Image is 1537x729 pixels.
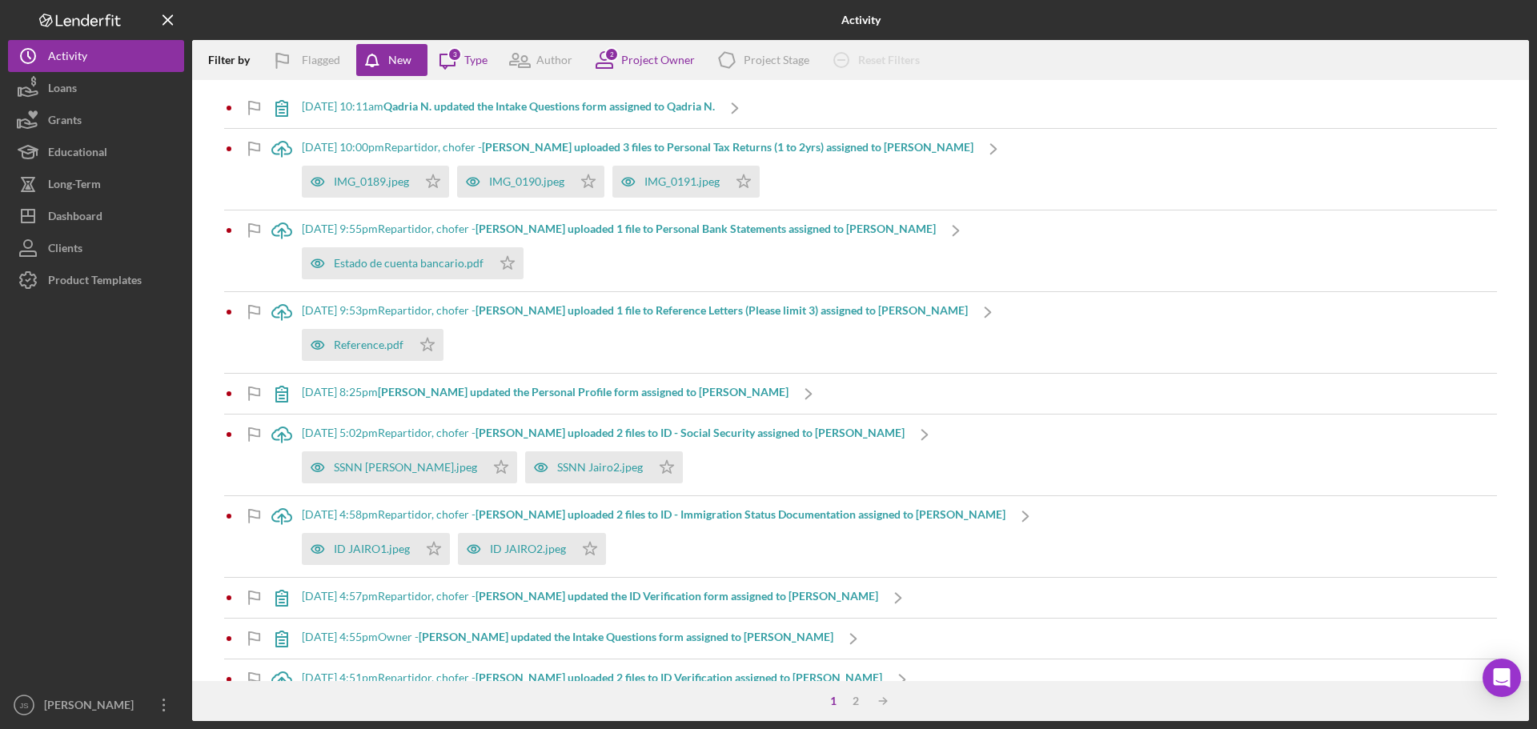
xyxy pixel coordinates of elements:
[302,100,715,113] div: [DATE] 10:11am
[822,695,845,707] div: 1
[262,210,976,291] a: [DATE] 9:55pmRepartidor, chofer -[PERSON_NAME] uploaded 1 file to Personal Bank Statements assign...
[476,303,968,317] b: [PERSON_NAME] uploaded 1 file to Reference Letters (Please limit 3) assigned to [PERSON_NAME]
[744,54,809,66] div: Project Stage
[40,689,144,725] div: [PERSON_NAME]
[8,264,184,296] button: Product Templates
[334,543,410,555] div: ID JAIRO1.jpeg
[490,543,566,555] div: ID JAIRO2.jpeg
[48,232,82,268] div: Clients
[48,168,101,204] div: Long-Term
[378,385,789,399] b: [PERSON_NAME] updated the Personal Profile form assigned to [PERSON_NAME]
[841,14,881,26] b: Activity
[536,54,572,66] div: Author
[302,533,450,565] button: ID JAIRO1.jpeg
[476,671,882,684] b: [PERSON_NAME] uploaded 2 files to ID Verification assigned to [PERSON_NAME]
[621,54,695,66] div: Project Owner
[8,72,184,104] button: Loans
[48,40,87,76] div: Activity
[262,619,873,659] a: [DATE] 4:55pmOwner -[PERSON_NAME] updated the Intake Questions form assigned to [PERSON_NAME]
[334,175,409,188] div: IMG_0189.jpeg
[8,168,184,200] button: Long-Term
[334,461,477,474] div: SSNN [PERSON_NAME].jpeg
[302,671,882,684] div: [DATE] 4:51pm Repartidor, chofer -
[48,264,142,300] div: Product Templates
[845,695,867,707] div: 2
[302,304,968,317] div: [DATE] 9:53pm Repartidor, chofer -
[302,141,973,154] div: [DATE] 10:00pm Repartidor, chofer -
[302,166,449,198] button: IMG_0189.jpeg
[476,589,878,603] b: [PERSON_NAME] updated the ID Verification form assigned to [PERSON_NAME]
[262,88,755,128] a: [DATE] 10:11amQadria N. updated the Intake Questions form assigned to Qadria N.
[8,40,184,72] button: Activity
[8,104,184,136] button: Grants
[8,136,184,168] button: Educational
[48,136,107,172] div: Educational
[464,54,488,66] div: Type
[644,175,720,188] div: IMG_0191.jpeg
[262,44,356,76] button: Flagged
[262,578,918,618] a: [DATE] 4:57pmRepartidor, chofer -[PERSON_NAME] updated the ID Verification form assigned to [PERS...
[48,104,82,140] div: Grants
[334,338,403,351] div: Reference.pdf
[302,590,878,603] div: [DATE] 4:57pm Repartidor, chofer -
[604,47,619,62] div: 2
[48,72,77,108] div: Loans
[557,461,643,474] div: SSNN Jairo2.jpeg
[458,533,606,565] button: ID JAIRO2.jpeg
[419,630,833,643] b: [PERSON_NAME] updated the Intake Questions form assigned to [PERSON_NAME]
[858,44,920,76] div: Reset Filters
[821,44,936,76] button: Reset Filters
[302,451,517,483] button: SSNN [PERSON_NAME].jpeg
[262,292,1008,373] a: [DATE] 9:53pmRepartidor, chofer -[PERSON_NAME] uploaded 1 file to Reference Letters (Please limit...
[302,508,1005,521] div: [DATE] 4:58pm Repartidor, chofer -
[302,427,905,439] div: [DATE] 5:02pm Repartidor, chofer -
[302,386,789,399] div: [DATE] 8:25pm
[525,451,683,483] button: SSNN Jairo2.jpeg
[302,631,833,643] div: [DATE] 4:55pm Owner -
[476,507,1005,521] b: [PERSON_NAME] uploaded 2 files to ID - Immigration Status Documentation assigned to [PERSON_NAME]
[457,166,604,198] button: IMG_0190.jpeg
[48,200,102,236] div: Dashboard
[302,329,443,361] button: Reference.pdf
[383,99,715,113] b: Qadria N. updated the Intake Questions form assigned to Qadria N.
[302,222,936,235] div: [DATE] 9:55pm Repartidor, chofer -
[302,44,340,76] div: Flagged
[302,247,524,279] button: Estado de cuenta bancario.pdf
[388,44,411,76] div: New
[8,232,184,264] button: Clients
[262,129,1013,210] a: [DATE] 10:00pmRepartidor, chofer -[PERSON_NAME] uploaded 3 files to Personal Tax Returns (1 to 2y...
[482,140,973,154] b: [PERSON_NAME] uploaded 3 files to Personal Tax Returns (1 to 2yrs) assigned to [PERSON_NAME]
[262,374,829,414] a: [DATE] 8:25pm[PERSON_NAME] updated the Personal Profile form assigned to [PERSON_NAME]
[8,200,184,232] button: Dashboard
[334,257,484,270] div: Estado de cuenta bancario.pdf
[447,47,462,62] div: 3
[476,222,936,235] b: [PERSON_NAME] uploaded 1 file to Personal Bank Statements assigned to [PERSON_NAME]
[262,415,945,495] a: [DATE] 5:02pmRepartidor, chofer -[PERSON_NAME] uploaded 2 files to ID - Social Security assigned ...
[19,701,28,710] text: JS
[8,689,184,721] button: JS[PERSON_NAME]
[476,426,905,439] b: [PERSON_NAME] uploaded 2 files to ID - Social Security assigned to [PERSON_NAME]
[1483,659,1521,697] div: Open Intercom Messenger
[356,44,427,76] button: New
[208,54,262,66] div: Filter by
[262,496,1045,577] a: [DATE] 4:58pmRepartidor, chofer -[PERSON_NAME] uploaded 2 files to ID - Immigration Status Docume...
[612,166,760,198] button: IMG_0191.jpeg
[489,175,564,188] div: IMG_0190.jpeg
